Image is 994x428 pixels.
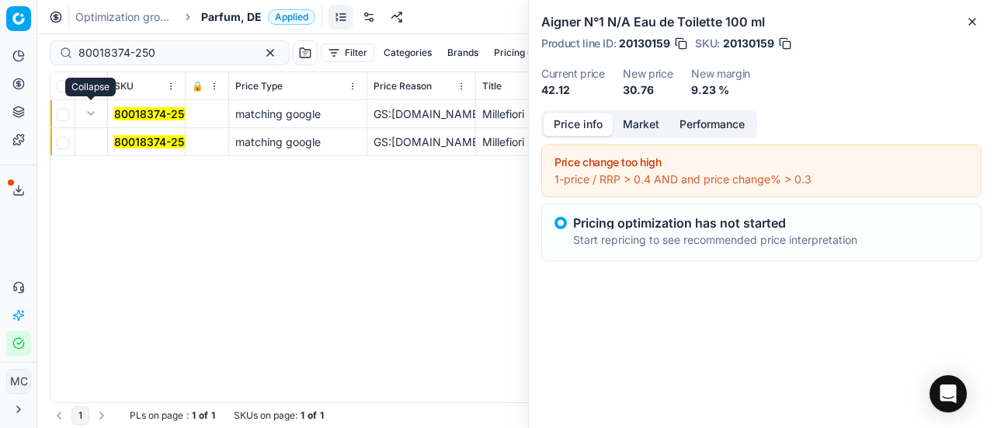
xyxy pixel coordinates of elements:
mark: 80018374-250 [114,135,191,148]
strong: of [199,409,208,422]
mark: 80018374-250 [114,107,191,120]
button: 1 [71,406,89,425]
input: Search by SKU or title [78,45,248,61]
dd: 30.76 [623,82,673,98]
dd: 42.12 [541,82,604,98]
div: GS:[DOMAIN_NAME] [374,134,469,150]
strong: of [308,409,317,422]
span: Product line ID : [541,38,616,49]
h2: Aigner N°1 N/A Eau de Toilette 100 ml [541,12,982,31]
span: Price Type [235,80,283,92]
dt: New margin [691,68,750,79]
button: MC [6,369,31,394]
span: 20130159 [723,36,774,51]
span: Millefiori Milano Natural Magnolia Blossom & Wood Raumduft 250 ml [482,135,829,148]
div: matching google [235,134,360,150]
span: Parfum, DE [201,9,262,25]
nav: pagination [50,406,111,425]
span: Applied [268,9,315,25]
span: Millefiori Milano Natural Magnolia Blossom & Wood Raumduft 250 ml [482,107,829,120]
span: MC [7,370,30,393]
button: Go to next page [92,406,111,425]
span: Title [482,80,502,92]
span: SKU : [695,38,720,49]
div: matching google [235,106,360,122]
div: GS:[DOMAIN_NAME] [374,106,469,122]
div: Open Intercom Messenger [930,375,967,412]
p: Start repricing to see recommended price interpretation [573,232,857,248]
span: Price Reason [374,80,432,92]
div: Price change too high [554,155,968,170]
button: Categories [377,43,438,62]
dd: 9.23 % [691,82,750,98]
strong: 1 [211,409,215,422]
span: 🔒 [192,80,203,92]
span: 20130159 [619,36,670,51]
div: Collapse [65,78,116,96]
button: Expand all [82,77,100,96]
button: Pricing campaign [488,43,577,62]
span: PLs on page [130,409,183,422]
button: Expand [82,104,100,123]
button: Price info [544,113,613,136]
nav: breadcrumb [75,9,315,25]
strong: 1 [301,409,304,422]
button: Market [613,113,669,136]
div: 1-price / RRP > 0.4 AND and price change% > 0.3 [554,172,968,187]
p: Pricing optimization has not started [573,217,857,229]
button: Performance [669,113,755,136]
button: Go to previous page [50,406,68,425]
button: Filter [321,43,374,62]
span: SKU [114,80,134,92]
button: Brands [441,43,485,62]
div: : [130,409,215,422]
span: SKUs on page : [234,409,297,422]
strong: 1 [192,409,196,422]
span: Parfum, DEApplied [201,9,315,25]
dt: Current price [541,68,604,79]
a: Optimization groups [75,9,175,25]
button: 80018374-250 [114,106,191,122]
dt: New price [623,68,673,79]
button: 80018374-250 [114,134,191,150]
strong: 1 [320,409,324,422]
